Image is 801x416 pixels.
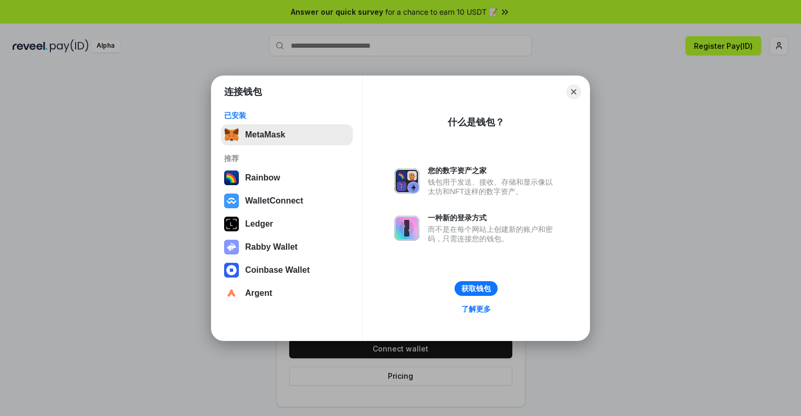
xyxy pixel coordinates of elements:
h1: 连接钱包 [224,86,262,98]
div: Argent [245,289,272,298]
div: 已安装 [224,111,350,120]
div: 钱包用于发送、接收、存储和显示像以太坊和NFT这样的数字资产。 [428,177,558,196]
button: Close [566,84,581,99]
div: Coinbase Wallet [245,265,310,275]
button: WalletConnect [221,190,353,211]
div: Ledger [245,219,273,229]
img: svg+xml,%3Csvg%20width%3D%2228%22%20height%3D%2228%22%20viewBox%3D%220%200%2028%2028%22%20fill%3D... [224,286,239,301]
button: Argent [221,283,353,304]
button: Rainbow [221,167,353,188]
img: svg+xml,%3Csvg%20width%3D%2228%22%20height%3D%2228%22%20viewBox%3D%220%200%2028%2028%22%20fill%3D... [224,263,239,278]
img: svg+xml,%3Csvg%20width%3D%2228%22%20height%3D%2228%22%20viewBox%3D%220%200%2028%2028%22%20fill%3D... [224,194,239,208]
button: Rabby Wallet [221,237,353,258]
button: 获取钱包 [455,281,498,296]
div: 推荐 [224,154,350,163]
div: 获取钱包 [461,284,491,293]
button: Ledger [221,214,353,234]
div: 什么是钱包？ [448,116,504,129]
div: 一种新的登录方式 [428,213,558,222]
img: svg+xml,%3Csvg%20fill%3D%22none%22%20height%3D%2233%22%20viewBox%3D%220%200%2035%2033%22%20width%... [224,127,239,142]
img: svg+xml,%3Csvg%20xmlns%3D%22http%3A%2F%2Fwww.w3.org%2F2000%2Fsvg%22%20width%3D%2228%22%20height%3... [224,217,239,231]
div: Rainbow [245,173,280,183]
a: 了解更多 [455,302,497,316]
button: Coinbase Wallet [221,260,353,281]
div: 而不是在每个网站上创建新的账户和密码，只需连接您的钱包。 [428,225,558,243]
img: svg+xml,%3Csvg%20width%3D%22120%22%20height%3D%22120%22%20viewBox%3D%220%200%20120%20120%22%20fil... [224,170,239,185]
img: svg+xml,%3Csvg%20xmlns%3D%22http%3A%2F%2Fwww.w3.org%2F2000%2Fsvg%22%20fill%3D%22none%22%20viewBox... [394,168,419,194]
img: svg+xml,%3Csvg%20xmlns%3D%22http%3A%2F%2Fwww.w3.org%2F2000%2Fsvg%22%20fill%3D%22none%22%20viewBox... [224,240,239,254]
button: MetaMask [221,124,353,145]
div: MetaMask [245,130,285,140]
div: Rabby Wallet [245,242,298,252]
div: 了解更多 [461,304,491,314]
img: svg+xml,%3Csvg%20xmlns%3D%22http%3A%2F%2Fwww.w3.org%2F2000%2Fsvg%22%20fill%3D%22none%22%20viewBox... [394,216,419,241]
div: WalletConnect [245,196,303,206]
div: 您的数字资产之家 [428,166,558,175]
